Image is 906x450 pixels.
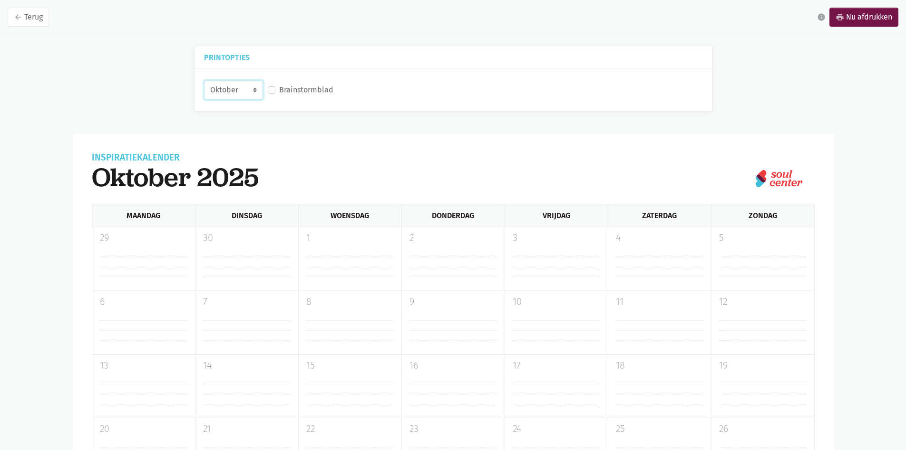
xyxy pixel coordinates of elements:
div: Zaterdag [608,204,711,227]
p: 6 [100,295,187,309]
p: 22 [306,422,394,436]
p: 30 [203,231,291,245]
p: 3 [513,231,600,245]
p: 11 [616,295,703,309]
div: Zondag [711,204,815,227]
p: 29 [100,231,187,245]
p: 17 [513,359,600,373]
div: Donderdag [401,204,505,227]
p: 10 [513,295,600,309]
p: 24 [513,422,600,436]
p: 21 [203,422,291,436]
p: 4 [616,231,703,245]
p: 25 [616,422,703,436]
div: Vrijdag [505,204,608,227]
p: 5 [719,231,807,245]
p: 7 [203,295,291,309]
label: Brainstormblad [279,84,333,96]
p: 19 [719,359,807,373]
p: 15 [306,359,394,373]
p: 18 [616,359,703,373]
div: Maandag [92,204,195,227]
p: 20 [100,422,187,436]
div: Dinsdag [195,204,298,227]
p: 8 [306,295,394,309]
p: 12 [719,295,807,309]
p: 23 [409,422,497,436]
p: 13 [100,359,187,373]
p: 1 [306,231,394,245]
p: 9 [409,295,497,309]
i: arrow_back [14,13,22,21]
i: info [817,13,826,21]
h5: Printopties [204,54,702,61]
i: print [836,13,844,21]
div: Woensdag [298,204,401,227]
p: 16 [409,359,497,373]
h1: oktober 2025 [92,162,259,192]
a: printNu afdrukken [829,8,898,27]
a: arrow_backTerug [8,8,49,27]
p: 26 [719,422,807,436]
p: 14 [203,359,291,373]
div: Inspiratiekalender [92,153,259,162]
p: 2 [409,231,497,245]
